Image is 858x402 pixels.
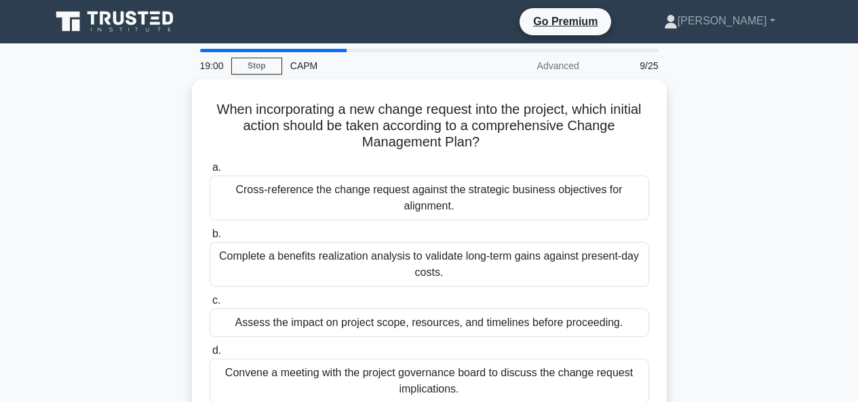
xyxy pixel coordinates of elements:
h5: When incorporating a new change request into the project, which initial action should be taken ac... [208,101,650,151]
a: [PERSON_NAME] [631,7,808,35]
span: a. [212,161,221,173]
div: Advanced [469,52,587,79]
div: Assess the impact on project scope, resources, and timelines before proceeding. [210,308,649,337]
div: Cross-reference the change request against the strategic business objectives for alignment. [210,176,649,220]
span: c. [212,294,220,306]
span: d. [212,344,221,356]
a: Go Premium [525,13,606,30]
span: b. [212,228,221,239]
a: Stop [231,58,282,75]
div: CAPM [282,52,469,79]
div: 19:00 [192,52,231,79]
div: Complete a benefits realization analysis to validate long-term gains against present-day costs. [210,242,649,287]
div: 9/25 [587,52,667,79]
